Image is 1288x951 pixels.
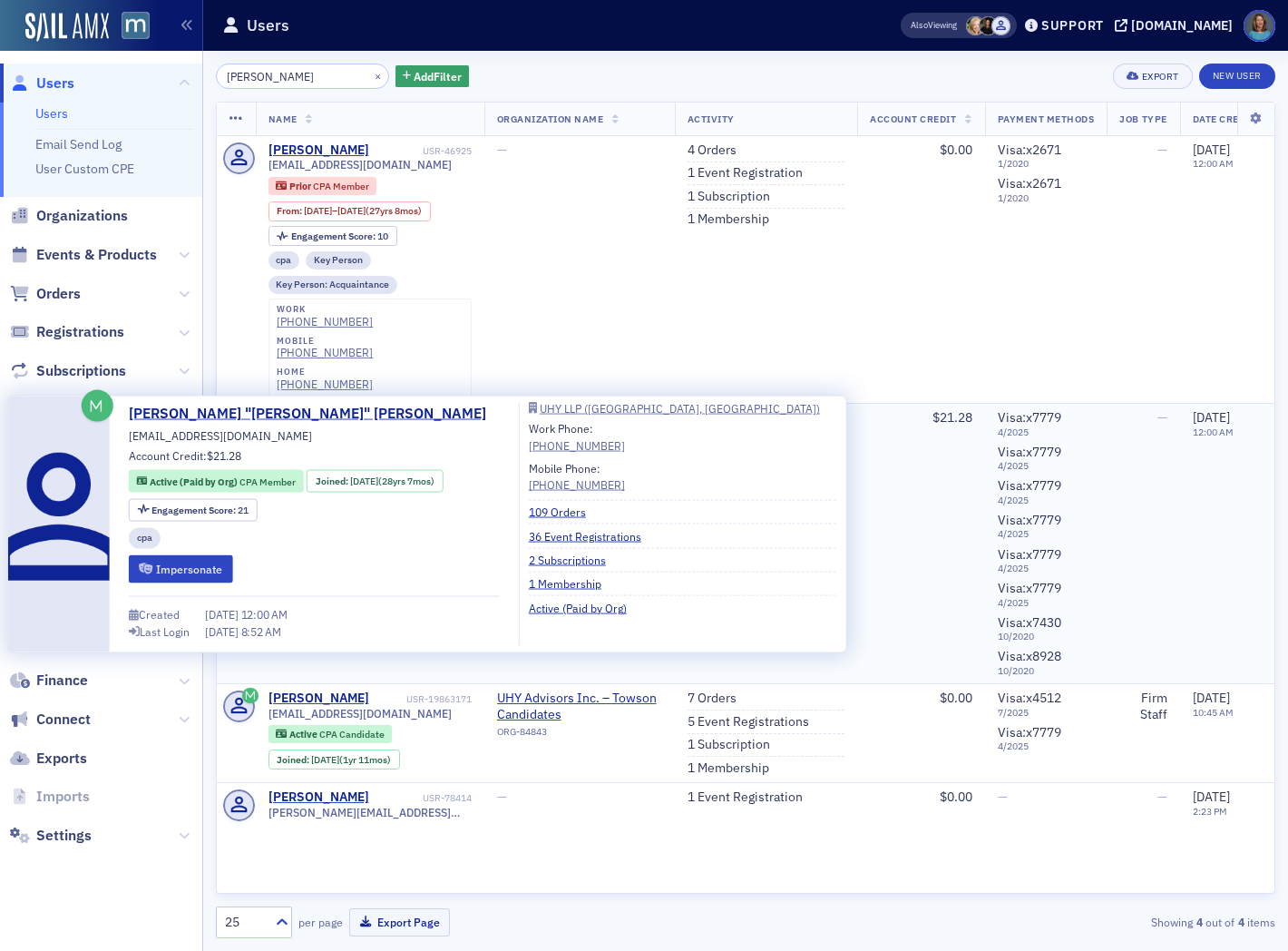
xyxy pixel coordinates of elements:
span: Imports [36,787,90,807]
span: Visa : x7779 [998,580,1061,596]
span: Connect [36,710,91,730]
div: (1yr 11mos) [311,754,391,766]
a: Email Send Log [35,136,122,152]
span: 4 / 2025 [998,597,1095,609]
time: 10:45 AM [1193,706,1234,719]
span: — [1157,409,1167,426]
a: Settings [10,826,92,846]
div: Firm Staff [1119,691,1166,722]
span: Justin Chase [991,16,1010,35]
span: Name [268,113,298,125]
span: — [497,789,507,805]
span: 12:00 AM [241,607,288,622]
a: SailAMX [25,13,109,42]
button: Export Page [349,908,450,936]
span: [DATE] [350,474,378,486]
span: Account Credit [870,113,956,125]
button: × [370,67,386,83]
a: [PERSON_NAME] [268,789,369,806]
button: AddFilter [395,65,470,88]
span: Visa : x7779 [998,444,1061,460]
span: $0.00 [940,142,972,158]
span: — [1157,142,1167,158]
span: — [497,142,507,158]
span: Visa : x7779 [998,546,1061,563]
span: Visa : x8928 [998,648,1061,664]
span: Users [36,74,74,93]
a: [PERSON_NAME] [268,691,369,707]
span: Visa : x7779 [998,512,1061,528]
a: Connect [10,710,91,730]
div: Support [1041,17,1104,34]
span: 4 / 2025 [998,426,1095,438]
div: work [277,304,373,315]
h1: Users [247,15,289,36]
span: [DATE] [205,623,241,638]
span: UHY Advisors Inc. – Towson Candidates [497,691,662,722]
div: Export [1142,72,1179,82]
input: Search… [216,64,389,89]
strong: 4 [1234,914,1247,930]
span: 4 / 2025 [998,528,1095,540]
a: 1 Membership [688,760,769,777]
span: 8:52 AM [241,623,281,638]
div: Key Person: Acquaintance [268,276,398,294]
div: [PHONE_NUMBER] [529,436,625,453]
span: Organization Name [497,113,604,125]
span: [DATE] [205,607,241,622]
div: Active: Active: CPA Candidate [268,725,393,743]
a: [PERSON_NAME] "[PERSON_NAME]" [PERSON_NAME] [129,403,500,425]
span: [DATE] [311,753,339,766]
span: 4 / 2025 [998,460,1095,472]
span: — [998,789,1008,805]
a: 7 Orders [688,691,737,707]
span: Lauren McDonough [979,16,998,35]
a: User Custom CPE [35,161,134,177]
div: cpa [129,527,161,548]
span: Joined : [277,754,311,766]
strong: 4 [1193,914,1205,930]
span: Finance [36,671,88,691]
a: [PERSON_NAME] [268,142,369,159]
button: [DOMAIN_NAME] [1115,19,1239,32]
a: Active CPA Candidate [276,729,384,740]
div: [DOMAIN_NAME] [1131,17,1233,34]
span: [PERSON_NAME][EMAIL_ADDRESS][DOMAIN_NAME] [268,806,472,819]
span: Date Created [1193,113,1264,125]
div: home [277,367,373,377]
div: Prior: Prior: CPA Member [268,177,377,195]
div: (28yrs 7mos) [350,474,434,488]
a: [PHONE_NUMBER] [529,476,625,493]
span: [DATE] [304,204,332,217]
span: 4 / 2025 [998,495,1095,506]
span: 10 / 2020 [998,631,1095,642]
span: Active (Paid by Org) [150,475,239,487]
span: $0.00 [940,690,972,706]
a: 1 Subscription [688,189,770,205]
span: Organizations [36,206,128,226]
a: Registrations [10,322,124,342]
div: Account Credit: [129,447,241,467]
a: 1 Membership [529,575,615,592]
span: Visa : x2671 [998,175,1061,191]
span: [EMAIL_ADDRESS][DOMAIN_NAME] [268,158,452,172]
div: Mobile Phone: [529,460,625,494]
span: 7 / 2025 [998,707,1095,719]
span: 1 / 2020 [998,192,1095,204]
span: [DATE] [337,204,366,217]
span: 4 / 2025 [998,740,1095,752]
a: View Homepage [109,12,150,43]
span: Prior [289,180,313,192]
span: Job Type [1119,113,1166,125]
span: $21.28 [207,448,241,463]
span: Exports [36,749,87,769]
a: [PHONE_NUMBER] [277,346,373,359]
a: Users [35,105,68,122]
a: 36 Event Registrations [529,527,655,544]
a: 1 Subscription [688,737,770,753]
span: Visa : x2671 [998,142,1061,158]
time: 12:00 AM [1193,426,1234,438]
